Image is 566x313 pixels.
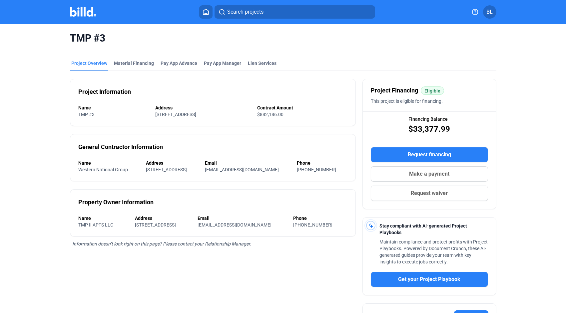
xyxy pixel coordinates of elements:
[257,104,347,111] div: Contract Amount
[78,167,128,172] span: Western National Group
[215,5,375,19] button: Search projects
[135,222,176,228] span: [STREET_ADDRESS]
[297,160,347,166] div: Phone
[135,215,191,222] div: Address
[371,186,488,201] button: Request waiver
[70,7,96,17] img: Billd Company Logo
[146,160,198,166] div: Address
[198,215,286,222] div: Email
[408,151,451,159] span: Request financing
[379,223,467,235] span: Stay compliant with AI-generated Project Playbooks
[486,8,493,16] span: BL
[421,86,444,95] mat-chip: Eligible
[293,215,347,222] div: Phone
[78,222,113,228] span: TMP II APTS LLC
[411,189,448,197] span: Request waiver
[371,147,488,162] button: Request financing
[257,112,283,117] span: $882,186.00
[248,60,277,67] div: Lien Services
[379,239,488,264] span: Maintain compliance and protect profits with Project Playbooks. Powered by Document Crunch, these...
[198,222,272,228] span: [EMAIL_ADDRESS][DOMAIN_NAME]
[483,5,496,19] button: BL
[227,8,264,16] span: Search projects
[71,60,107,67] div: Project Overview
[293,222,332,228] span: [PHONE_NUMBER]
[155,104,251,111] div: Address
[146,167,187,172] span: [STREET_ADDRESS]
[371,86,418,95] span: Project Financing
[78,104,149,111] div: Name
[78,160,139,166] div: Name
[408,116,448,122] span: Financing Balance
[398,275,460,283] span: Get your Project Playbook
[161,60,197,67] div: Pay App Advance
[155,112,196,117] span: [STREET_ADDRESS]
[371,166,488,182] button: Make a payment
[409,170,449,178] span: Make a payment
[78,112,95,117] span: TMP #3
[408,124,450,134] span: $33,377.99
[297,167,336,172] span: [PHONE_NUMBER]
[371,98,443,104] span: This project is eligible for financing.
[205,160,290,166] div: Email
[78,142,163,152] div: General Contractor Information
[72,241,251,246] span: Information doesn’t look right on this page? Please contact your Relationship Manager.
[205,167,279,172] span: [EMAIL_ADDRESS][DOMAIN_NAME]
[78,198,154,207] div: Property Owner Information
[371,272,488,287] button: Get your Project Playbook
[204,60,241,67] span: Pay App Manager
[70,32,496,45] span: TMP #3
[78,215,128,222] div: Name
[78,87,131,96] div: Project Information
[114,60,154,67] div: Material Financing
